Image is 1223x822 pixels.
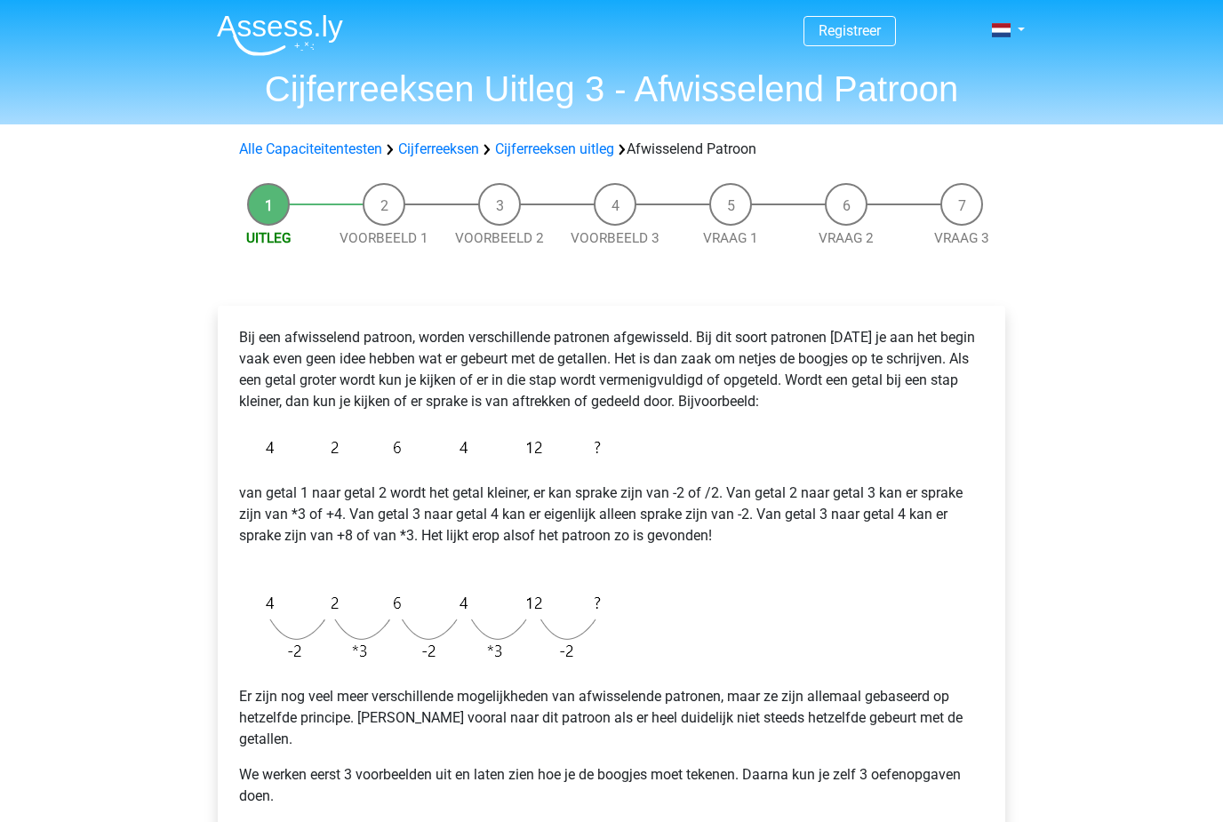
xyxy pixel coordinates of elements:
[455,230,544,246] a: Voorbeeld 2
[217,14,343,56] img: Assessly
[239,140,382,157] a: Alle Capaciteitentesten
[819,22,881,39] a: Registreer
[571,230,659,246] a: Voorbeeld 3
[232,139,991,160] div: Afwisselend Patroon
[398,140,479,157] a: Cijferreeksen
[239,483,984,568] p: van getal 1 naar getal 2 wordt het getal kleiner, er kan sprake zijn van -2 of /2. Van getal 2 na...
[703,230,758,246] a: Vraag 1
[239,327,984,412] p: Bij een afwisselend patroon, worden verschillende patronen afgewisseld. Bij dit soort patronen [D...
[495,140,614,157] a: Cijferreeksen uitleg
[239,582,610,672] img: Alternating_Example_intro_2.png
[246,230,291,246] a: Uitleg
[203,68,1020,110] h1: Cijferreeksen Uitleg 3 - Afwisselend Patroon
[819,230,874,246] a: Vraag 2
[239,427,610,468] img: Alternating_Example_intro_1.png
[239,764,984,807] p: We werken eerst 3 voorbeelden uit en laten zien hoe je de boogjes moet tekenen. Daarna kun je zel...
[934,230,989,246] a: Vraag 3
[340,230,428,246] a: Voorbeeld 1
[239,686,984,750] p: Er zijn nog veel meer verschillende mogelijkheden van afwisselende patronen, maar ze zijn allemaa...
